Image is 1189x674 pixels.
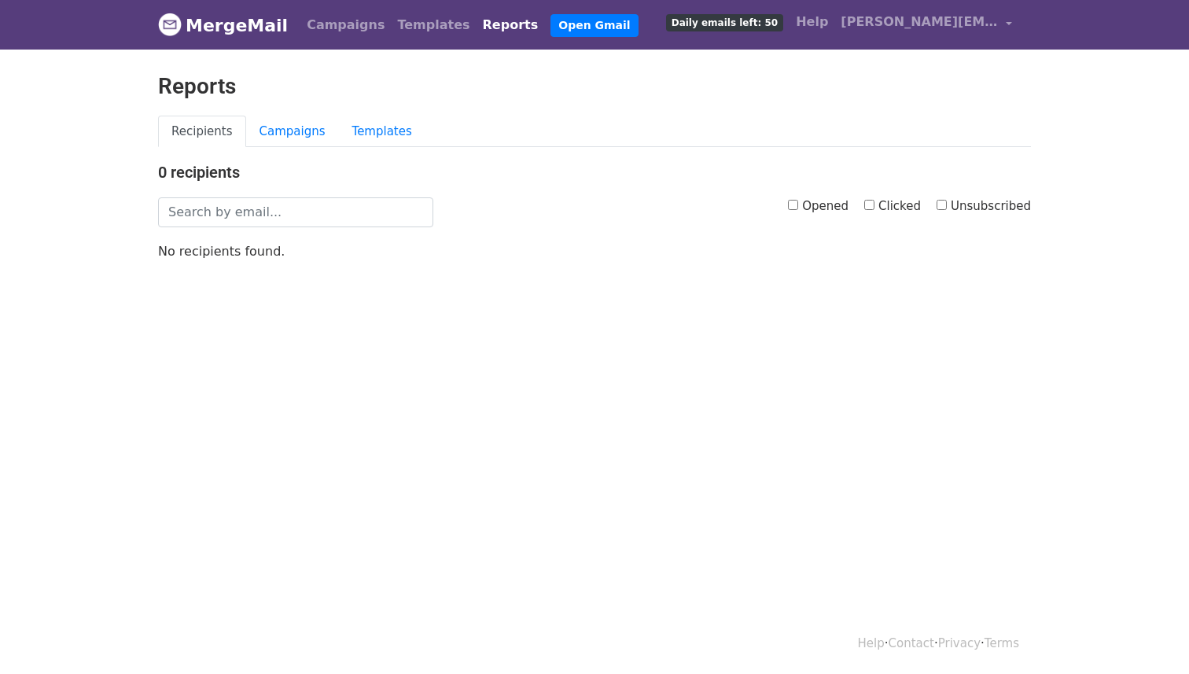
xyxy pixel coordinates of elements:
span: Daily emails left: 50 [666,14,783,31]
a: Help [858,636,885,650]
label: Opened [788,197,848,215]
a: Open Gmail [550,14,638,37]
h2: Reports [158,73,1031,100]
input: Unsubscribed [937,200,947,210]
a: [PERSON_NAME][EMAIL_ADDRESS][DOMAIN_NAME] [834,6,1018,43]
a: Daily emails left: 50 [660,6,790,38]
a: Templates [339,116,425,148]
a: Reports [477,9,545,41]
label: Clicked [864,197,921,215]
a: Contact [889,636,934,650]
span: [PERSON_NAME][EMAIL_ADDRESS][DOMAIN_NAME] [841,13,998,31]
a: Privacy [938,636,981,650]
p: No recipients found. [158,243,1031,260]
input: Search by email... [158,197,433,227]
img: MergeMail logo [158,13,182,36]
a: Help [790,6,834,38]
input: Clicked [864,200,874,210]
a: Templates [391,9,476,41]
a: Campaigns [300,9,391,41]
a: Terms [985,636,1019,650]
a: Recipients [158,116,246,148]
a: Campaigns [246,116,339,148]
label: Unsubscribed [937,197,1031,215]
h4: 0 recipients [158,163,1031,182]
input: Opened [788,200,798,210]
a: MergeMail [158,9,288,42]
